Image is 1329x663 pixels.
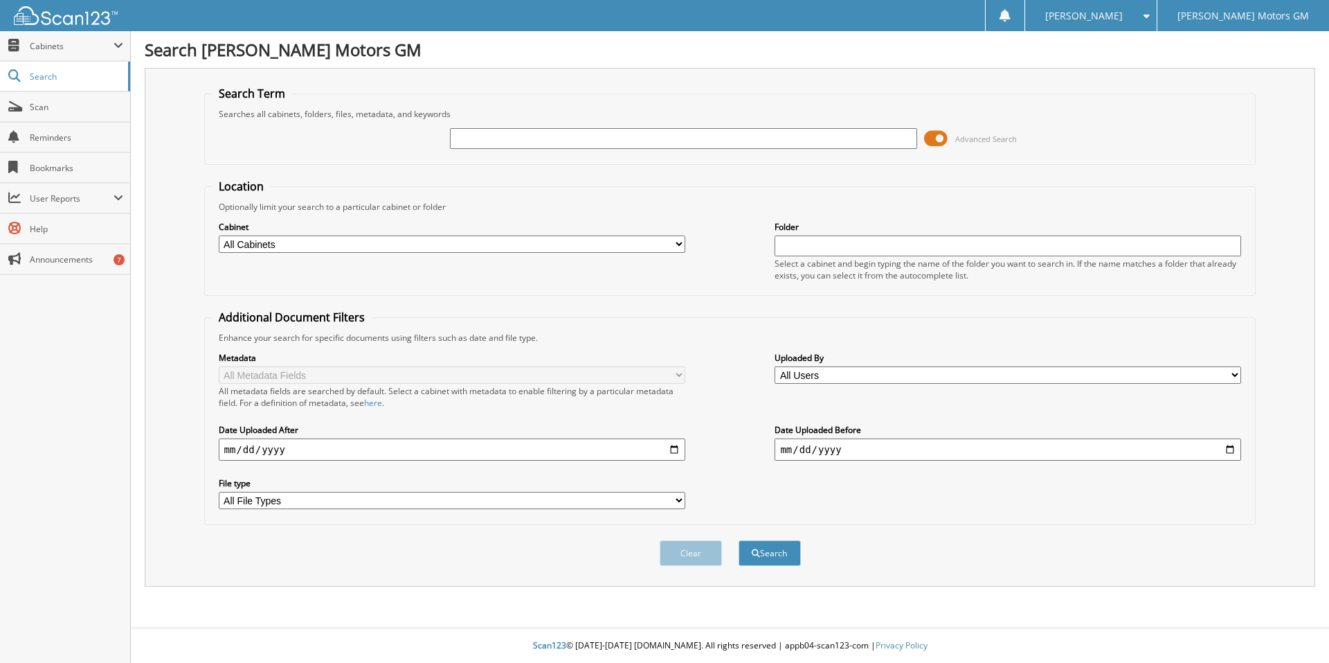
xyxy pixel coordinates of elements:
[212,179,271,194] legend: Location
[212,86,292,101] legend: Search Term
[219,385,685,409] div: All metadata fields are searched by default. Select a cabinet with metadata to enable filtering b...
[775,439,1241,461] input: end
[660,540,722,566] button: Clear
[775,424,1241,436] label: Date Uploaded Before
[30,132,123,143] span: Reminders
[212,108,1249,120] div: Searches all cabinets, folders, files, metadata, and keywords
[30,101,123,113] span: Scan
[364,397,382,409] a: here
[533,639,566,651] span: Scan123
[30,193,114,204] span: User Reports
[30,162,123,174] span: Bookmarks
[219,477,685,489] label: File type
[212,332,1249,344] div: Enhance your search for specific documents using filters such as date and file type.
[775,221,1241,233] label: Folder
[219,352,685,364] label: Metadata
[775,352,1241,364] label: Uploaded By
[30,71,121,82] span: Search
[1177,12,1309,20] span: [PERSON_NAME] Motors GM
[212,201,1249,213] div: Optionally limit your search to a particular cabinet or folder
[739,540,801,566] button: Search
[30,254,123,265] span: Announcements
[114,254,125,265] div: 7
[30,40,114,52] span: Cabinets
[219,221,685,233] label: Cabinet
[955,134,1017,144] span: Advanced Search
[876,639,928,651] a: Privacy Policy
[131,629,1329,663] div: © [DATE]-[DATE] [DOMAIN_NAME]. All rights reserved | appb04-scan123-com |
[219,439,685,461] input: start
[219,424,685,436] label: Date Uploaded After
[14,6,118,25] img: scan123-logo-white.svg
[212,310,372,325] legend: Additional Document Filters
[30,223,123,235] span: Help
[1045,12,1123,20] span: [PERSON_NAME]
[145,38,1315,61] h1: Search [PERSON_NAME] Motors GM
[775,258,1241,281] div: Select a cabinet and begin typing the name of the folder you want to search in. If the name match...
